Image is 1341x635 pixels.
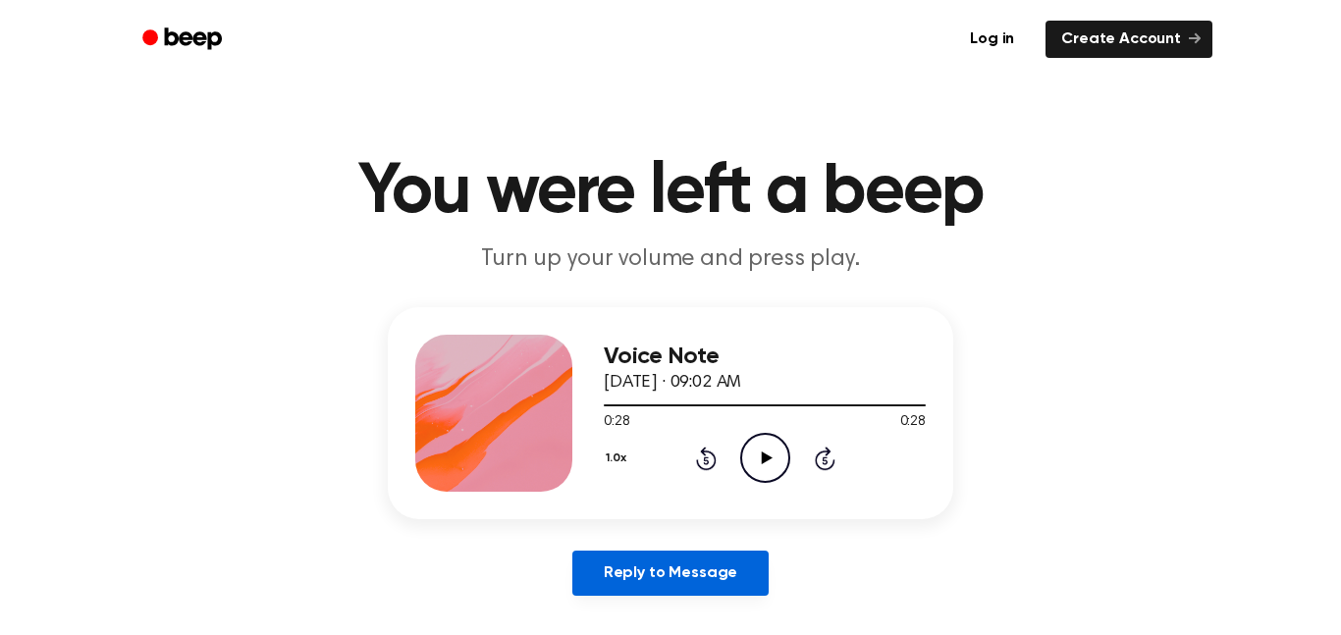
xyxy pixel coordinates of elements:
[129,21,240,59] a: Beep
[294,243,1047,276] p: Turn up your volume and press play.
[572,551,769,596] a: Reply to Message
[950,17,1034,62] a: Log in
[168,157,1173,228] h1: You were left a beep
[604,374,741,392] span: [DATE] · 09:02 AM
[900,412,926,433] span: 0:28
[604,412,629,433] span: 0:28
[604,344,926,370] h3: Voice Note
[604,442,633,475] button: 1.0x
[1046,21,1212,58] a: Create Account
